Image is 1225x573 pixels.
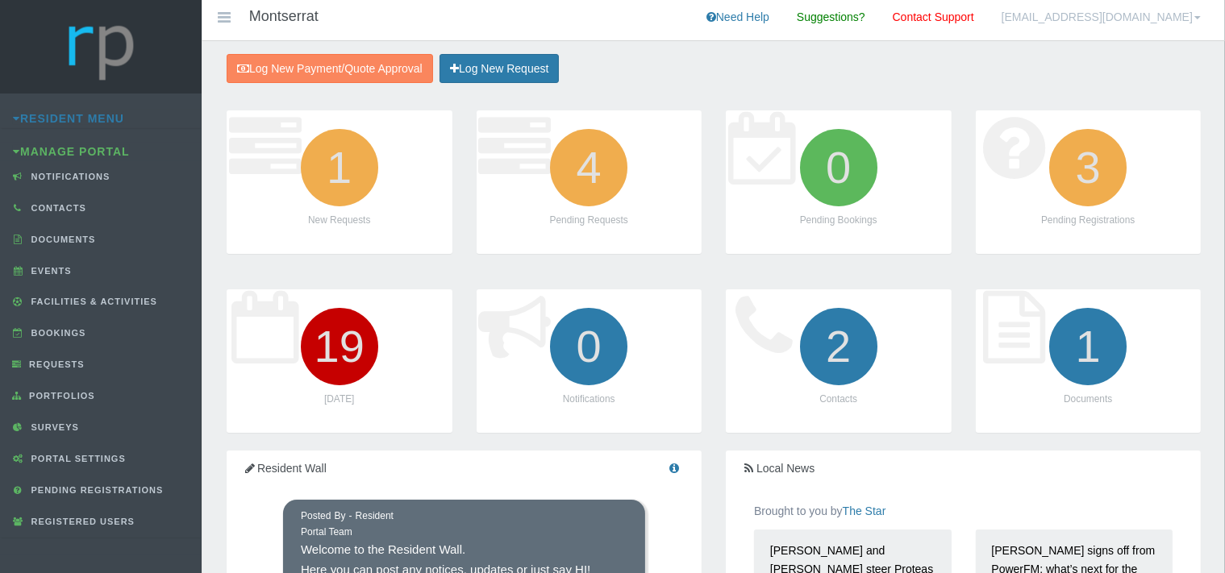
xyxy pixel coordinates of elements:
[794,122,884,213] i: 0
[13,112,124,125] a: Resident Menu
[27,328,86,338] span: Bookings
[249,9,319,25] h4: Montserrat
[301,509,394,540] div: Posted By - Resident Portal Team
[294,122,385,213] i: 1
[27,485,164,495] span: Pending Registrations
[440,54,559,84] a: Log New Request
[726,110,952,253] a: 0 Pending Bookings
[13,145,130,158] a: Manage Portal
[742,463,1185,475] h5: Local News
[27,235,96,244] span: Documents
[27,266,72,276] span: Events
[742,213,935,228] p: Pending Bookings
[25,359,85,369] span: Requests
[754,502,1173,521] p: Brought to you by
[794,301,884,392] i: 2
[27,297,157,306] span: Facilities & Activities
[992,213,1185,228] p: Pending Registrations
[992,392,1185,407] p: Documents
[227,54,433,84] a: Log New Payment/Quote Approval
[27,203,86,213] span: Contacts
[294,301,385,392] i: 19
[726,289,952,432] a: 2 Contacts
[27,172,110,181] span: Notifications
[742,392,935,407] p: Contacts
[27,517,135,526] span: Registered Users
[544,301,634,392] i: 0
[243,213,436,228] p: New Requests
[477,110,702,253] a: 4 Pending Requests
[493,392,686,407] p: Notifications
[243,392,436,407] p: [DATE]
[25,391,95,401] span: Portfolios
[227,110,452,253] a: 1 New Requests
[1043,122,1133,213] i: 3
[976,110,1202,253] a: 3 Pending Registrations
[27,454,126,463] span: Portal Settings
[843,504,886,517] a: The Star
[976,289,1202,432] a: 1 Documents
[493,213,686,228] p: Pending Requests
[544,122,634,213] i: 4
[1043,301,1133,392] i: 1
[243,463,685,475] h5: Resident Wall
[477,289,702,432] a: 0 Notifications
[27,422,79,432] span: Surveys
